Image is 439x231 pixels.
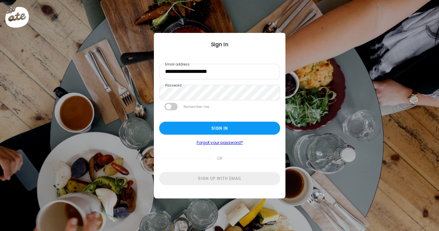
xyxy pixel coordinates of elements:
[159,172,280,185] div: Sign up with email
[154,41,285,49] div: Sign In
[214,152,225,165] span: or
[183,103,210,111] label: Remember me
[164,62,190,67] label: Email address
[164,83,182,88] label: Password
[159,122,280,135] div: Sign in
[159,140,280,145] a: Forgot your password?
